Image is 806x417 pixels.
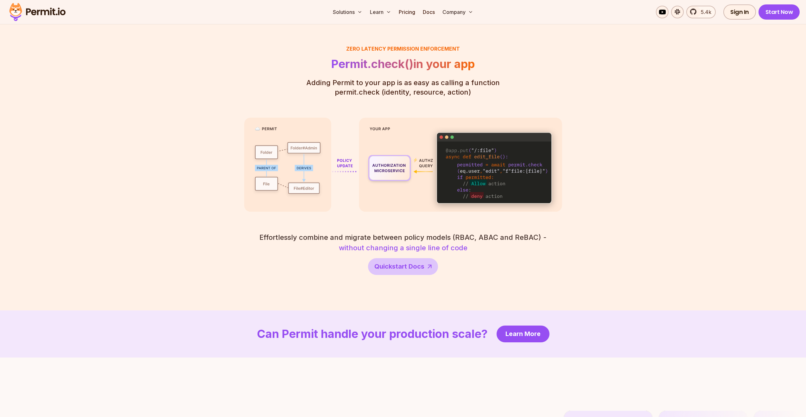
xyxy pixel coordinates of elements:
[440,6,476,18] button: Company
[374,262,424,271] span: Quickstart Docs
[331,58,475,70] h2: in your app
[396,6,418,18] a: Pricing
[339,244,467,252] strong: without changing a single line of code
[259,232,547,243] span: Effortlessly combine and migrate between policy models (RBAC, ABAC and ReBAC) -
[697,8,711,16] span: 5.4k
[758,4,800,20] a: Start Now
[368,258,438,275] a: Quickstart Docs
[306,78,500,97] p: permit.check (identity, resource, action)
[420,6,437,18] a: Docs
[497,326,549,342] a: Learn More
[257,327,488,340] h2: Can Permit handle your production scale?
[331,58,413,70] span: Permit.check()
[6,1,68,23] img: Permit logo
[367,6,394,18] button: Learn
[505,329,541,338] span: Learn More
[330,6,365,18] button: Solutions
[306,78,500,87] span: Adding Permit to your app is as easy as calling a function
[331,45,475,53] h3: Zero latency Permission enforcement
[686,6,716,18] a: 5.4k
[723,4,756,20] a: Sign In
